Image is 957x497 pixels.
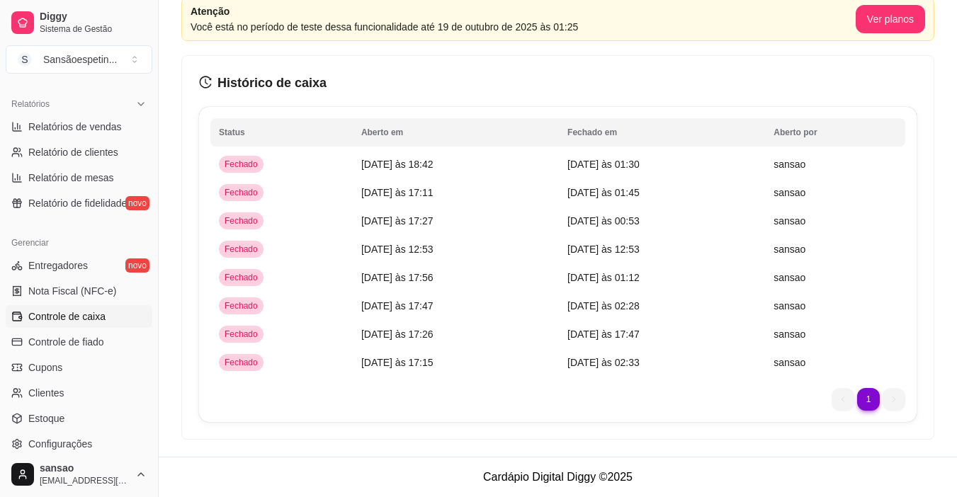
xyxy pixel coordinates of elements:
[765,118,905,147] th: Aberto por
[18,52,32,67] span: S
[774,300,805,312] span: sansao
[28,284,116,298] span: Nota Fiscal (NFC-e)
[567,244,640,255] span: [DATE] às 12:53
[28,386,64,400] span: Clientes
[825,381,912,418] nav: pagination navigation
[567,272,640,283] span: [DATE] às 01:12
[361,300,434,312] span: [DATE] às 17:47
[361,272,434,283] span: [DATE] às 17:56
[43,52,117,67] div: Sansãoespetin ...
[222,244,261,255] span: Fechado
[6,254,152,277] a: Entregadoresnovo
[191,19,856,35] article: Você está no período de teste dessa funcionalidade até 19 de outubro de 2025 às 01:25
[40,11,147,23] span: Diggy
[567,187,640,198] span: [DATE] às 01:45
[191,4,856,19] article: Atenção
[361,215,434,227] span: [DATE] às 17:27
[28,145,118,159] span: Relatório de clientes
[6,6,152,40] a: DiggySistema de Gestão
[361,329,434,340] span: [DATE] às 17:26
[774,329,805,340] span: sansao
[6,382,152,404] a: Clientes
[774,215,805,227] span: sansao
[28,411,64,425] span: Estoque
[774,159,805,170] span: sansao
[361,244,434,255] span: [DATE] às 12:53
[6,457,152,491] button: sansao[EMAIL_ADDRESS][DOMAIN_NAME]
[199,76,212,88] span: history
[567,159,640,170] span: [DATE] às 01:30
[774,187,805,198] span: sansao
[199,73,917,93] h3: Histórico de caixa
[222,215,261,227] span: Fechado
[28,171,114,185] span: Relatório de mesas
[361,357,434,368] span: [DATE] às 17:15
[222,272,261,283] span: Fechado
[6,115,152,138] a: Relatórios de vendas
[222,187,261,198] span: Fechado
[774,244,805,255] span: sansao
[28,437,92,451] span: Configurações
[6,141,152,164] a: Relatório de clientes
[28,360,62,375] span: Cupons
[11,98,50,110] span: Relatórios
[222,300,261,312] span: Fechado
[28,196,127,210] span: Relatório de fidelidade
[361,187,434,198] span: [DATE] às 17:11
[159,457,957,497] footer: Cardápio Digital Diggy © 2025
[222,357,261,368] span: Fechado
[361,159,434,170] span: [DATE] às 18:42
[6,280,152,302] a: Nota Fiscal (NFC-e)
[222,329,261,340] span: Fechado
[6,356,152,379] a: Cupons
[28,258,88,273] span: Entregadores
[6,433,152,455] a: Configurações
[567,215,640,227] span: [DATE] às 00:53
[856,13,925,25] a: Ver planos
[210,118,353,147] th: Status
[28,120,122,134] span: Relatórios de vendas
[6,166,152,189] a: Relatório de mesas
[774,357,805,368] span: sansao
[559,118,765,147] th: Fechado em
[40,475,130,486] span: [EMAIL_ADDRESS][DOMAIN_NAME]
[567,329,640,340] span: [DATE] às 17:47
[856,5,925,33] button: Ver planos
[6,305,152,328] a: Controle de caixa
[6,232,152,254] div: Gerenciar
[567,300,640,312] span: [DATE] às 02:28
[774,272,805,283] span: sansao
[28,309,106,324] span: Controle de caixa
[857,388,880,411] li: pagination item 1 active
[28,335,104,349] span: Controle de fiado
[567,357,640,368] span: [DATE] às 02:33
[6,45,152,74] button: Select a team
[353,118,559,147] th: Aberto em
[40,23,147,35] span: Sistema de Gestão
[40,462,130,475] span: sansao
[222,159,261,170] span: Fechado
[6,407,152,430] a: Estoque
[6,331,152,353] a: Controle de fiado
[6,192,152,215] a: Relatório de fidelidadenovo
